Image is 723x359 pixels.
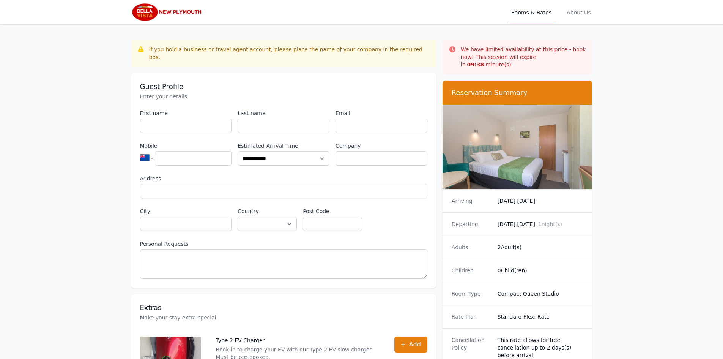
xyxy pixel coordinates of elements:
[467,62,484,68] strong: 09 : 38
[140,82,427,91] h3: Guest Profile
[461,46,586,68] p: We have limited availability at this price - book now! This session will expire in minute(s).
[140,314,427,321] p: Make your stay extra special
[443,105,592,189] img: Compact Queen Studio
[140,240,427,248] label: Personal Requests
[336,142,427,150] label: Company
[538,221,562,227] span: 1 night(s)
[394,337,427,353] button: Add
[140,109,232,117] label: First name
[303,207,362,215] label: Post Code
[452,244,491,251] dt: Adults
[498,290,583,297] dd: Compact Queen Studio
[452,197,491,205] dt: Arriving
[452,313,491,321] dt: Rate Plan
[452,290,491,297] dt: Room Type
[498,220,583,228] dd: [DATE] [DATE]
[140,207,232,215] label: City
[498,267,583,274] dd: 0 Child(ren)
[140,93,427,100] p: Enter your details
[409,340,421,349] span: Add
[238,109,329,117] label: Last name
[452,267,491,274] dt: Children
[238,207,297,215] label: Country
[336,109,427,117] label: Email
[216,337,379,344] p: Type 2 EV Charger
[238,142,329,150] label: Estimated Arrival Time
[498,244,583,251] dd: 2 Adult(s)
[498,313,583,321] dd: Standard Flexi Rate
[149,46,430,61] div: If you hold a business or travel agent account, please place the name of your company in the requ...
[452,220,491,228] dt: Departing
[498,197,583,205] dd: [DATE] [DATE]
[140,142,232,150] label: Mobile
[140,303,427,312] h3: Extras
[140,175,427,182] label: Address
[131,3,204,21] img: Bella Vista New Plymouth
[452,88,583,97] h3: Reservation Summary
